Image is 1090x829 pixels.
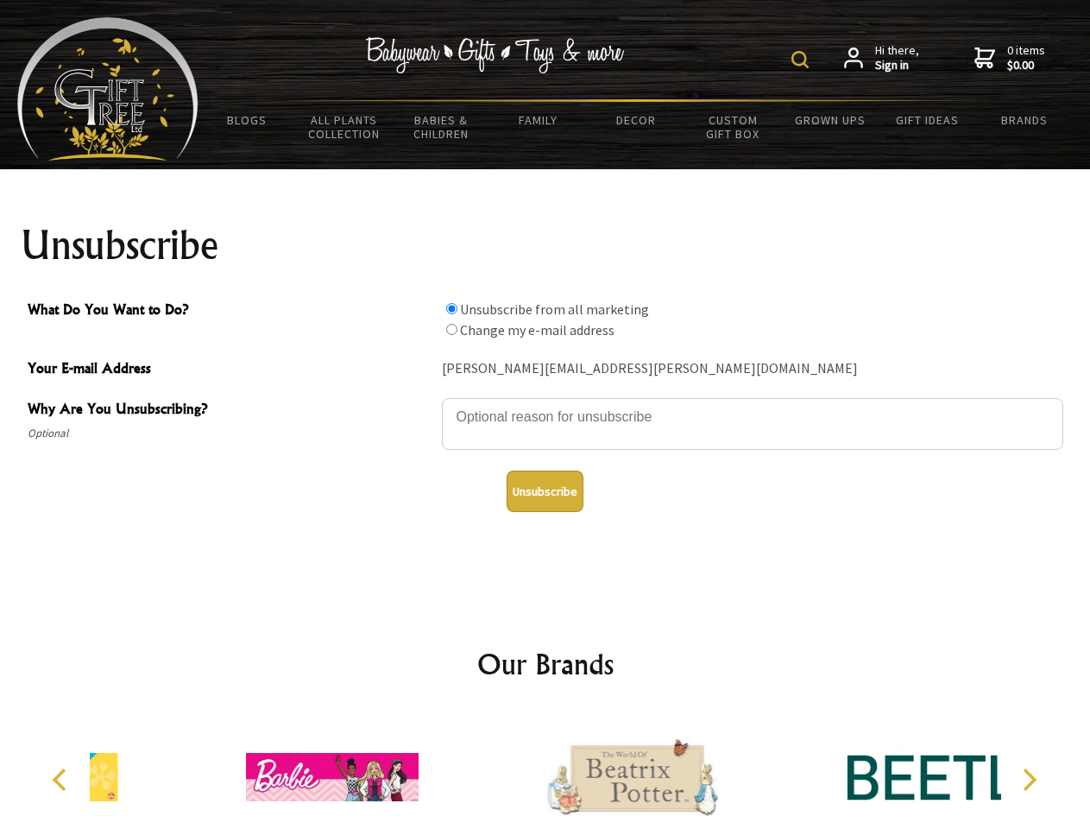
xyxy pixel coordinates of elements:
a: Gift Ideas [879,102,976,138]
button: Unsubscribe [507,471,583,512]
a: BLOGS [198,102,296,138]
a: Hi there,Sign in [844,43,919,73]
span: Optional [28,423,433,444]
img: product search [791,51,809,68]
label: Change my e-mail address [460,321,614,339]
strong: $0.00 [1007,58,1045,73]
button: Previous [43,761,81,799]
button: Next [1010,761,1048,799]
a: All Plants Collection [296,102,394,152]
span: What Do You Want to Do? [28,299,433,324]
h2: Our Brands [35,643,1056,685]
input: What Do You Want to Do? [446,303,457,314]
img: Babyware - Gifts - Toys and more... [17,17,198,161]
a: 0 items$0.00 [974,43,1045,73]
a: Custom Gift Box [684,102,782,152]
a: Brands [976,102,1074,138]
img: Babywear - Gifts - Toys & more [366,37,625,73]
label: Unsubscribe from all marketing [460,301,649,318]
a: Grown Ups [781,102,879,138]
span: Your E-mail Address [28,358,433,383]
input: What Do You Want to Do? [446,324,457,335]
span: Hi there, [875,43,919,73]
h1: Unsubscribe [21,225,1070,266]
span: 0 items [1007,42,1045,73]
a: Family [490,102,588,138]
a: Decor [587,102,684,138]
a: Babies & Children [393,102,490,152]
div: [PERSON_NAME][EMAIL_ADDRESS][PERSON_NAME][DOMAIN_NAME] [442,356,1063,383]
strong: Sign in [875,58,919,73]
textarea: Why Are You Unsubscribing? [442,398,1063,450]
span: Why Are You Unsubscribing? [28,398,433,423]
